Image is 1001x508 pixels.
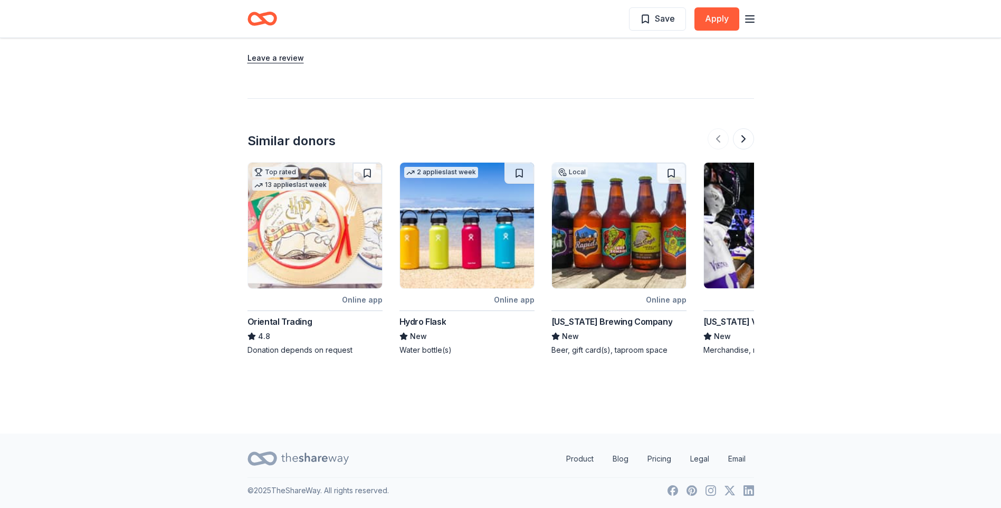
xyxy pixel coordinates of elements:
div: Beer, gift card(s), taproom space [551,345,687,355]
nav: quick links [558,448,754,469]
a: Blog [604,448,637,469]
img: Image for Iowa Brewing Company [552,163,686,288]
a: Image for Oriental TradingTop rated13 applieslast weekOnline appOriental Trading4.8Donation depen... [247,162,383,355]
img: Image for Oriental Trading [248,163,382,288]
div: Top rated [252,167,298,177]
img: Image for Hydro Flask [400,163,534,288]
button: Save [629,7,686,31]
a: Image for Minnesota VikingsOnline app[US_STATE] VikingsNewMerchandise, memorabilia [703,162,838,355]
a: Image for Iowa Brewing CompanyLocalOnline app[US_STATE] Brewing CompanyNewBeer, gift card(s), tap... [551,162,687,355]
div: Online app [494,293,535,306]
a: Email [720,448,754,469]
div: Online app [646,293,687,306]
a: Pricing [639,448,680,469]
div: [US_STATE] Vikings [703,315,781,328]
img: Image for Minnesota Vikings [704,163,838,288]
div: Donation depends on request [247,345,383,355]
button: Apply [694,7,739,31]
a: Image for Hydro Flask2 applieslast weekOnline appHydro FlaskNewWater bottle(s) [399,162,535,355]
div: 2 applies last week [404,167,478,178]
div: Online app [342,293,383,306]
p: © 2025 TheShareWay. All rights reserved. [247,484,389,497]
span: New [714,330,731,343]
span: New [562,330,579,343]
span: Save [655,12,675,25]
div: 13 applies last week [252,180,329,191]
div: Hydro Flask [399,315,446,328]
a: Home [247,6,277,31]
div: Local [556,167,588,177]
div: [US_STATE] Brewing Company [551,315,673,328]
div: Water bottle(s) [399,345,535,355]
div: Oriental Trading [247,315,312,328]
button: Leave a review [247,52,304,64]
span: 4.8 [258,330,270,343]
span: New [410,330,427,343]
div: Merchandise, memorabilia [703,345,838,355]
a: Legal [682,448,718,469]
div: Similar donors [247,133,336,149]
a: Product [558,448,602,469]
